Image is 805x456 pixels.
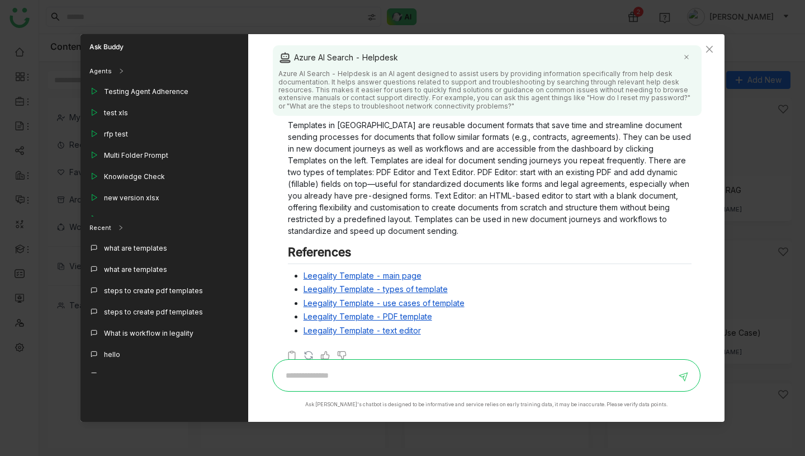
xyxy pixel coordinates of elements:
[304,271,422,280] a: Leegality Template - main page
[89,350,98,359] img: callout.svg
[89,214,98,223] img: play_outline.svg
[89,243,98,252] img: callout.svg
[89,265,98,274] img: callout.svg
[104,307,203,317] div: steps to create pdf templates
[104,265,167,275] div: what are templates
[89,193,98,202] img: play_outline.svg
[89,371,98,380] img: callout.svg
[89,151,98,159] img: play_outline.svg
[304,298,465,308] a: Leegality Template - use cases of template
[304,312,432,321] a: Leegality Template - PDF template
[104,243,167,253] div: what are templates
[288,245,692,264] h2: References
[278,51,696,64] div: Azure AI Search - Helpdesk
[89,108,98,117] img: play_outline.svg
[278,70,696,110] div: Azure AI Search - Helpdesk is an AI agent designed to assist users by providing information speci...
[305,401,667,408] div: Ask [PERSON_NAME]'s chatbot is designed to be informative and service relies on early training da...
[278,51,292,64] img: agent.svg
[89,328,98,337] img: callout.svg
[104,214,157,224] div: Customers Only
[80,217,248,239] div: Recent
[104,87,188,97] div: Testing Agent Adherence
[104,129,128,139] div: rfp test
[104,151,168,161] div: Multi Folder Prompt
[89,129,98,138] img: play_outline.svg
[89,223,111,233] div: Recent
[89,172,98,181] img: play_outline.svg
[104,371,193,381] div: What is workflow in legality
[104,328,193,339] div: What is workflow in legality
[104,286,203,296] div: steps to create pdf templates
[80,60,248,82] div: Agents
[104,172,165,182] div: Knowledge Check
[286,350,297,361] img: copy-askbuddy.svg
[89,286,98,295] img: callout.svg
[694,34,724,64] button: Close
[288,119,692,237] p: Templates in [GEOGRAPHIC_DATA] are reusable document formats that save time and streamline docume...
[89,87,98,96] img: play_outline.svg
[104,108,128,118] div: test xls
[337,350,348,361] img: thumbs-down.svg
[80,34,248,60] div: Ask Buddy
[320,350,331,361] img: thumbs-up.svg
[303,350,314,361] img: regenerate-askbuddy.svg
[304,284,448,294] a: Leegality Template - types of template
[304,326,421,335] a: Leegality Template - text editor
[89,67,112,76] div: Agents
[104,350,120,360] div: hello
[104,193,159,203] div: new version xlsx
[89,307,98,316] img: callout.svg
